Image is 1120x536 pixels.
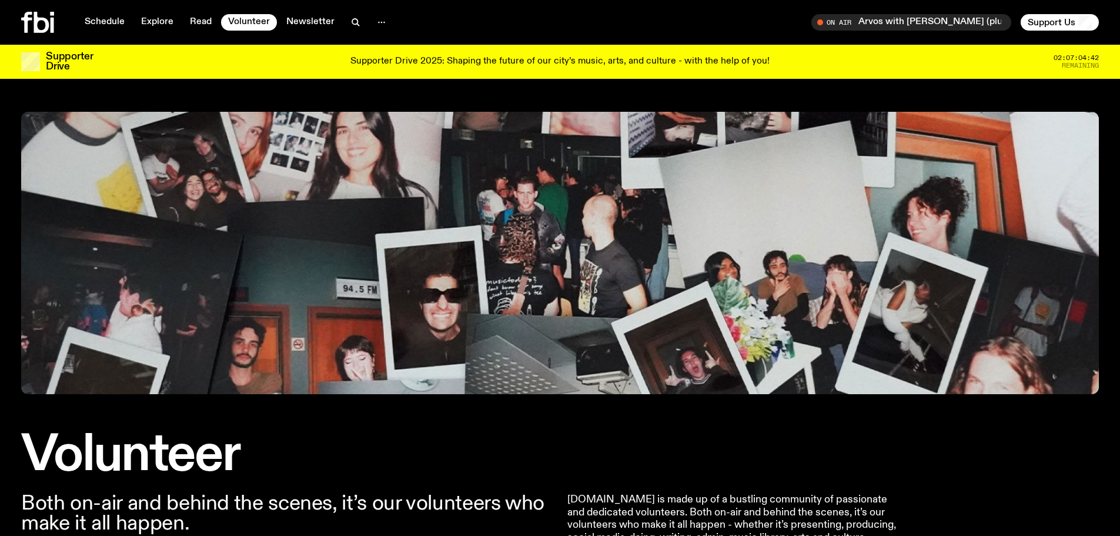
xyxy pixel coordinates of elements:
a: Volunteer [221,14,277,31]
a: Explore [134,14,180,31]
span: Support Us [1028,17,1075,28]
button: Support Us [1021,14,1099,31]
p: Both on-air and behind the scenes, it’s our volunteers who make it all happen. [21,494,553,534]
span: 02:07:04:42 [1054,55,1099,61]
a: Read [183,14,219,31]
span: Remaining [1062,62,1099,69]
a: Newsletter [279,14,342,31]
a: Schedule [78,14,132,31]
h3: Supporter Drive [46,52,93,72]
h1: Volunteer [21,432,553,480]
img: A collage of photographs and polaroids showing FBI volunteers. [21,112,1099,394]
p: Supporter Drive 2025: Shaping the future of our city’s music, arts, and culture - with the help o... [350,56,770,67]
button: On AirArvos with [PERSON_NAME] (plus [PERSON_NAME] from 5pm!) [811,14,1011,31]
